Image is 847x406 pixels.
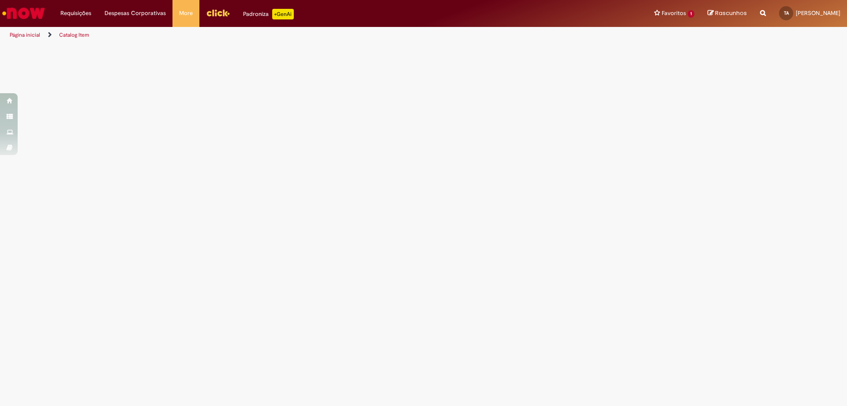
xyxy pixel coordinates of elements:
[715,9,747,17] span: Rascunhos
[662,9,686,18] span: Favoritos
[10,31,40,38] a: Página inicial
[59,31,89,38] a: Catalog Item
[708,9,747,18] a: Rascunhos
[105,9,166,18] span: Despesas Corporativas
[60,9,91,18] span: Requisições
[1,4,46,22] img: ServiceNow
[179,9,193,18] span: More
[243,9,294,19] div: Padroniza
[784,10,789,16] span: TA
[796,9,840,17] span: [PERSON_NAME]
[272,9,294,19] p: +GenAi
[206,6,230,19] img: click_logo_yellow_360x200.png
[7,27,558,43] ul: Trilhas de página
[688,10,694,18] span: 1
